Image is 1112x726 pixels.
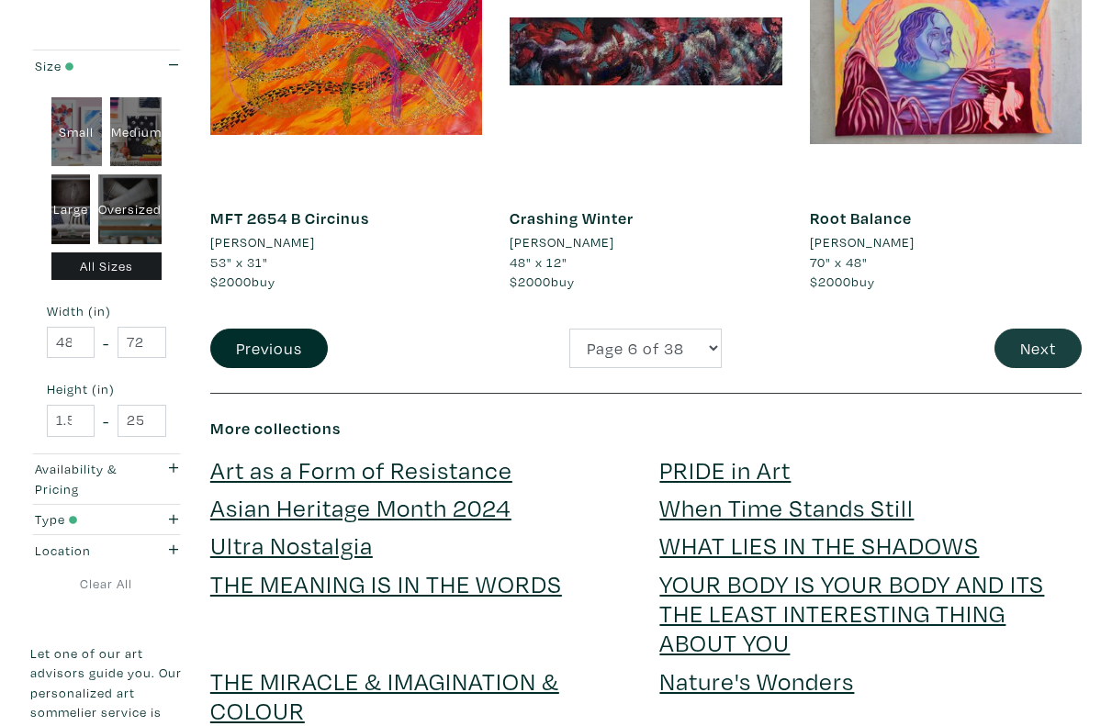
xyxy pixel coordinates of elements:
[659,491,914,523] a: When Time Stands Still
[810,232,1082,252] a: [PERSON_NAME]
[210,453,512,486] a: Art as a Form of Resistance
[30,535,183,565] button: Location
[51,97,103,167] div: Small
[35,541,136,561] div: Location
[994,329,1082,368] button: Next
[35,509,136,530] div: Type
[210,232,315,252] li: [PERSON_NAME]
[210,207,369,229] a: MFT 2654 B Circinus
[810,253,868,271] span: 70" x 48"
[103,330,109,355] span: -
[810,232,915,252] li: [PERSON_NAME]
[30,574,183,594] a: Clear All
[47,305,166,318] small: Width (in)
[810,207,912,229] a: Root Balance
[210,253,268,271] span: 53" x 31"
[30,50,183,81] button: Size
[659,567,1044,659] a: YOUR BODY IS YOUR BODY AND ITS THE LEAST INTERESTING THING ABOUT YOU
[510,232,781,252] a: [PERSON_NAME]
[98,174,162,244] div: Oversized
[103,408,109,433] span: -
[210,491,511,523] a: Asian Heritage Month 2024
[510,232,614,252] li: [PERSON_NAME]
[210,232,482,252] a: [PERSON_NAME]
[35,459,136,498] div: Availability & Pricing
[510,253,567,271] span: 48" x 12"
[810,273,875,290] span: buy
[210,567,562,599] a: THE MEANING IS IN THE WORDS
[659,529,979,561] a: WHAT LIES IN THE SHADOWS
[210,329,328,368] button: Previous
[30,505,183,535] button: Type
[210,419,1082,439] h6: More collections
[210,273,252,290] span: $2000
[30,454,183,504] button: Availability & Pricing
[810,273,851,290] span: $2000
[510,273,575,290] span: buy
[210,665,559,726] a: THE MIRACLE & IMAGINATION & COLOUR
[210,529,373,561] a: Ultra Nostalgia
[510,273,551,290] span: $2000
[51,252,163,281] div: All Sizes
[510,207,634,229] a: Crashing Winter
[659,453,791,486] a: PRIDE in Art
[210,273,275,290] span: buy
[47,383,166,396] small: Height (in)
[110,97,162,167] div: Medium
[51,174,91,244] div: Large
[35,56,136,76] div: Size
[659,665,854,697] a: Nature's Wonders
